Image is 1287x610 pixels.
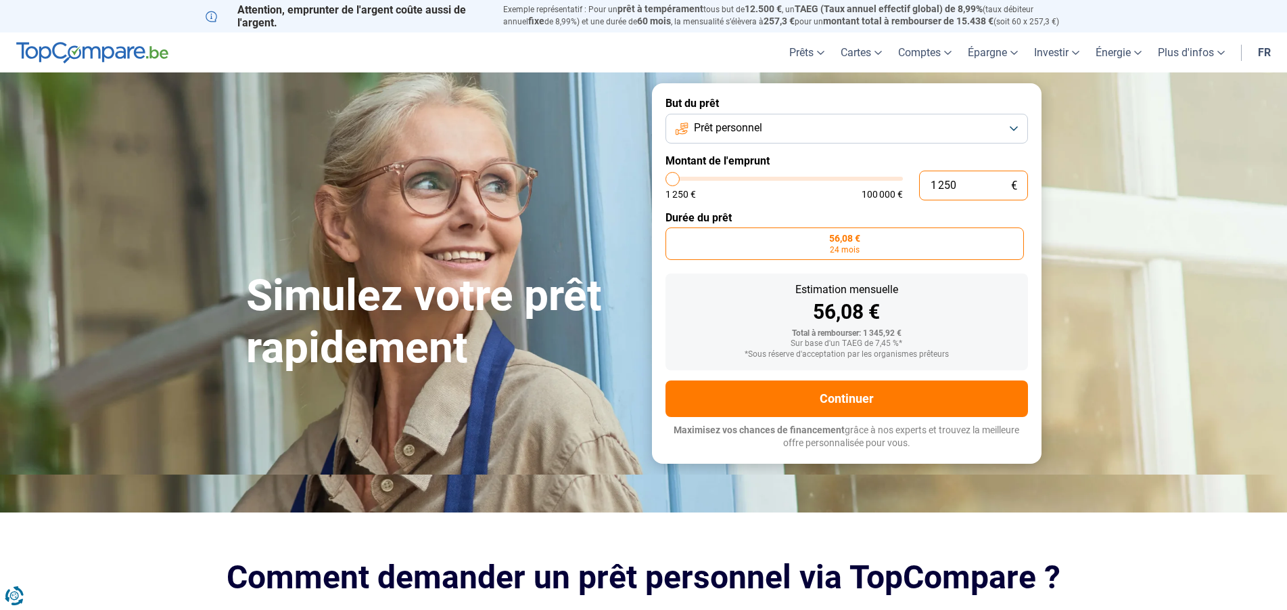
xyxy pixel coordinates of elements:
[665,97,1028,110] label: But du prêt
[665,380,1028,417] button: Continuer
[1026,32,1087,72] a: Investir
[676,284,1017,295] div: Estimation mensuelle
[637,16,671,26] span: 60 mois
[1011,180,1017,192] span: €
[1087,32,1150,72] a: Énergie
[1250,32,1279,72] a: fr
[823,16,993,26] span: montant total à rembourser de 15.438 €
[665,154,1028,167] label: Montant de l'emprunt
[1150,32,1233,72] a: Plus d'infos
[206,3,487,29] p: Attention, emprunter de l'argent coûte aussi de l'argent.
[960,32,1026,72] a: Épargne
[795,3,983,14] span: TAEG (Taux annuel effectif global) de 8,99%
[676,302,1017,322] div: 56,08 €
[676,350,1017,360] div: *Sous réserve d'acceptation par les organismes prêteurs
[833,32,890,72] a: Cartes
[830,246,860,254] span: 24 mois
[16,42,168,64] img: TopCompare
[528,16,544,26] span: fixe
[246,270,636,374] h1: Simulez votre prêt rapidement
[674,424,845,435] span: Maximisez vos chances de financement
[665,114,1028,144] button: Prêt personnel
[503,3,1082,28] p: Exemple représentatif : Pour un tous but de , un (taux débiteur annuel de 8,99%) et une durée de ...
[694,121,762,135] span: Prêt personnel
[781,32,833,72] a: Prêts
[676,329,1017,339] div: Total à rembourser: 1 345,92 €
[829,234,860,243] span: 56,08 €
[862,190,903,199] span: 100 000 €
[206,559,1082,596] h2: Comment demander un prêt personnel via TopCompare ?
[745,3,782,14] span: 12.500 €
[665,211,1028,224] label: Durée du prêt
[676,339,1017,349] div: Sur base d'un TAEG de 7,45 %*
[665,424,1028,450] p: grâce à nos experts et trouvez la meilleure offre personnalisée pour vous.
[890,32,960,72] a: Comptes
[617,3,703,14] span: prêt à tempérament
[665,190,696,199] span: 1 250 €
[764,16,795,26] span: 257,3 €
